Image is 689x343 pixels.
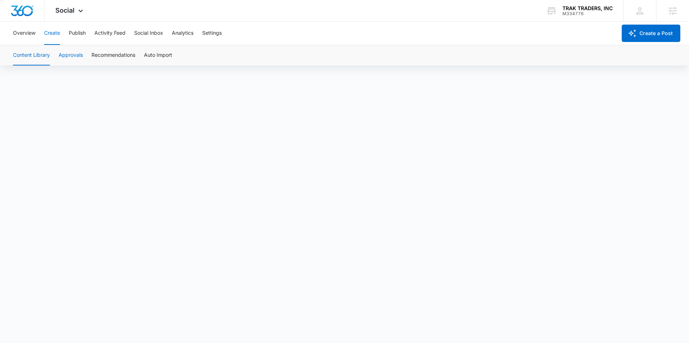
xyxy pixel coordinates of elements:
button: Activity Feed [94,22,126,45]
button: Auto Import [144,45,172,65]
button: Content Library [13,45,50,65]
div: account id [562,11,613,16]
button: Social Inbox [134,22,163,45]
div: account name [562,5,613,11]
button: Analytics [172,22,193,45]
button: Create [44,22,60,45]
button: Approvals [59,45,83,65]
button: Overview [13,22,35,45]
button: Recommendations [92,45,135,65]
button: Create a Post [622,25,680,42]
button: Settings [202,22,222,45]
span: Social [55,7,75,14]
button: Publish [69,22,86,45]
